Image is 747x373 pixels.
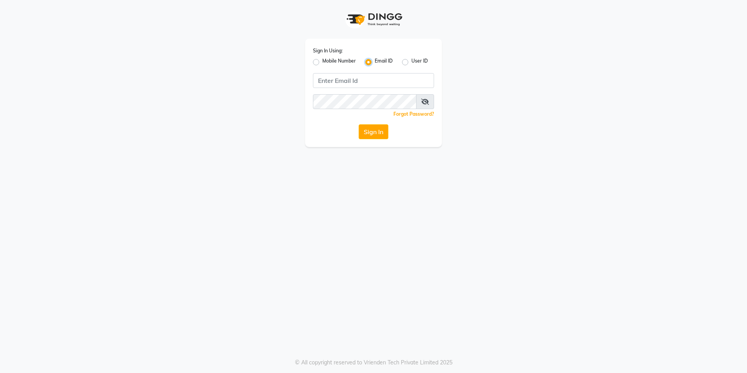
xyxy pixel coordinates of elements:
input: Username [313,73,434,88]
a: Forgot Password? [393,111,434,117]
button: Sign In [359,124,388,139]
label: Sign In Using: [313,47,343,54]
input: Username [313,94,416,109]
label: Email ID [375,57,393,67]
label: Mobile Number [322,57,356,67]
img: logo1.svg [342,8,405,31]
label: User ID [411,57,428,67]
